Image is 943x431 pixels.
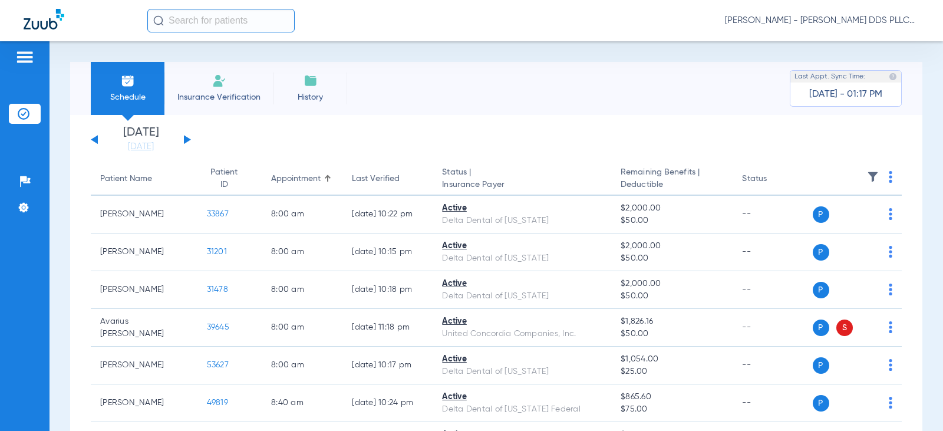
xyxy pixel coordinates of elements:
div: Active [442,240,602,252]
div: United Concordia Companies, Inc. [442,328,602,340]
td: [DATE] 10:18 PM [342,271,433,309]
span: [PERSON_NAME] - [PERSON_NAME] DDS PLLC [725,15,919,27]
div: Last Verified [352,173,400,185]
td: 8:00 AM [262,347,342,384]
td: [PERSON_NAME] [91,233,197,271]
div: Delta Dental of [US_STATE] [442,366,602,378]
td: [PERSON_NAME] [91,384,197,422]
div: Patient ID [207,166,242,191]
span: 53627 [207,361,229,369]
div: Patient Name [100,173,152,185]
span: P [813,357,829,374]
td: 8:00 AM [262,309,342,347]
div: Delta Dental of [US_STATE] [442,290,602,302]
th: Status [733,163,812,196]
span: $50.00 [621,290,723,302]
span: Insurance Payer [442,179,602,191]
img: Zuub Logo [24,9,64,29]
td: Avarius [PERSON_NAME] [91,309,197,347]
td: 8:00 AM [262,196,342,233]
span: 31478 [207,285,228,294]
span: 31201 [207,248,227,256]
span: P [813,320,829,336]
span: Insurance Verification [173,91,265,103]
span: Deductible [621,179,723,191]
span: P [813,244,829,261]
span: S [836,320,853,336]
span: [DATE] - 01:17 PM [809,88,882,100]
div: Delta Dental of [US_STATE] Federal [442,403,602,416]
img: Manual Insurance Verification [212,74,226,88]
span: $25.00 [621,366,723,378]
span: 33867 [207,210,229,218]
span: $1,826.16 [621,315,723,328]
div: Active [442,278,602,290]
span: 49819 [207,399,228,407]
td: -- [733,384,812,422]
li: [DATE] [105,127,176,153]
div: Active [442,315,602,328]
td: [DATE] 10:15 PM [342,233,433,271]
a: [DATE] [105,141,176,153]
td: [DATE] 11:18 PM [342,309,433,347]
img: hamburger-icon [15,50,34,64]
img: group-dot-blue.svg [889,284,892,295]
td: -- [733,233,812,271]
span: $2,000.00 [621,240,723,252]
div: Active [442,202,602,215]
span: $1,054.00 [621,353,723,366]
img: group-dot-blue.svg [889,171,892,183]
div: Appointment [271,173,333,185]
span: $865.60 [621,391,723,403]
th: Status | [433,163,611,196]
td: [DATE] 10:17 PM [342,347,433,384]
span: P [813,282,829,298]
img: Search Icon [153,15,164,26]
div: Last Verified [352,173,423,185]
div: Patient ID [207,166,252,191]
td: -- [733,196,812,233]
img: filter.svg [867,171,879,183]
span: $50.00 [621,215,723,227]
div: Active [442,391,602,403]
div: Active [442,353,602,366]
span: $2,000.00 [621,278,723,290]
td: -- [733,347,812,384]
div: Delta Dental of [US_STATE] [442,252,602,265]
img: group-dot-blue.svg [889,246,892,258]
td: [DATE] 10:22 PM [342,196,433,233]
span: $75.00 [621,403,723,416]
td: [PERSON_NAME] [91,196,197,233]
span: Last Appt. Sync Time: [794,71,865,83]
span: Schedule [100,91,156,103]
td: -- [733,309,812,347]
td: 8:40 AM [262,384,342,422]
img: group-dot-blue.svg [889,321,892,333]
td: -- [733,271,812,309]
img: last sync help info [889,73,897,81]
div: Patient Name [100,173,188,185]
td: [PERSON_NAME] [91,271,197,309]
span: History [282,91,338,103]
span: $50.00 [621,328,723,340]
td: [PERSON_NAME] [91,347,197,384]
div: Appointment [271,173,321,185]
span: P [813,395,829,412]
span: P [813,206,829,223]
div: Delta Dental of [US_STATE] [442,215,602,227]
th: Remaining Benefits | [611,163,733,196]
span: $50.00 [621,252,723,265]
iframe: Chat Widget [884,374,943,431]
span: 39645 [207,323,229,331]
input: Search for patients [147,9,295,32]
td: [DATE] 10:24 PM [342,384,433,422]
img: group-dot-blue.svg [889,208,892,220]
img: Schedule [121,74,135,88]
img: group-dot-blue.svg [889,359,892,371]
td: 8:00 AM [262,271,342,309]
td: 8:00 AM [262,233,342,271]
span: $2,000.00 [621,202,723,215]
img: History [304,74,318,88]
